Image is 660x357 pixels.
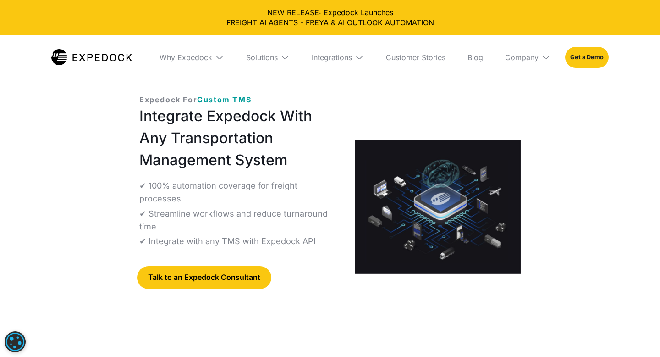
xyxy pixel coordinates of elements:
a: Get a Demo [565,47,609,68]
h1: Integrate Expedock With Any Transportation Management System [139,105,341,171]
p: ✔ Streamline workflows and reduce turnaround time [139,207,341,233]
div: Why Expedock [159,53,212,62]
div: Integrations [312,53,352,62]
a: Customer Stories [379,35,453,79]
p: ✔ Integrate with any TMS with Expedock API [139,235,316,248]
p: Expedock For [139,94,251,105]
p: ✔ 100% automation coverage for freight processes [139,179,341,205]
div: Integrations [304,35,371,79]
a: open lightbox [355,140,521,274]
span: Custom TMS [197,95,251,104]
div: NEW RELEASE: Expedock Launches [7,7,653,28]
div: Solutions [246,53,278,62]
a: Blog [460,35,490,79]
a: Talk to an Expedock Consultant [137,266,271,289]
div: Solutions [239,35,297,79]
a: FREIGHT AI AGENTS - FREYA & AI OUTLOOK AUTOMATION [7,17,653,28]
div: Why Expedock [152,35,231,79]
div: Company [505,53,539,62]
div: Company [498,35,558,79]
